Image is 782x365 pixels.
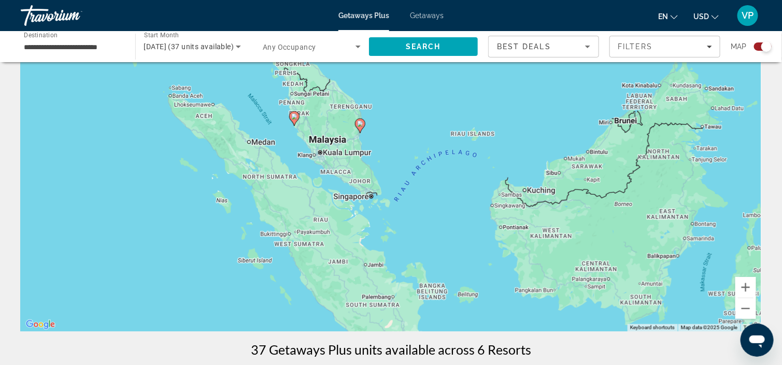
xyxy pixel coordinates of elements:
[23,318,58,331] a: Open this area in Google Maps (opens a new window)
[144,32,179,39] span: Start Month
[744,325,758,330] a: Terms (opens in new tab)
[681,325,737,330] span: Map data ©2025 Google
[406,42,441,51] span: Search
[618,42,653,51] span: Filters
[630,324,675,331] button: Keyboard shortcuts
[21,2,124,29] a: Travorium
[741,324,774,357] iframe: Button to launch messaging window
[735,277,756,298] button: Zoom in
[24,32,58,39] span: Destination
[23,318,58,331] img: Google
[658,12,668,21] span: en
[658,9,678,24] button: Change language
[497,42,551,51] span: Best Deals
[263,43,316,51] span: Any Occupancy
[735,298,756,319] button: Zoom out
[693,12,709,21] span: USD
[24,41,122,53] input: Select destination
[731,39,746,54] span: Map
[497,40,590,53] mat-select: Sort by
[609,36,720,57] button: Filters
[144,42,234,51] span: [DATE] (37 units available)
[369,37,478,56] button: Search
[693,9,719,24] button: Change currency
[338,11,389,20] a: Getaways Plus
[742,10,754,21] span: VP
[734,5,761,26] button: User Menu
[410,11,444,20] a: Getaways
[251,342,531,357] h1: 37 Getaways Plus units available across 6 Resorts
